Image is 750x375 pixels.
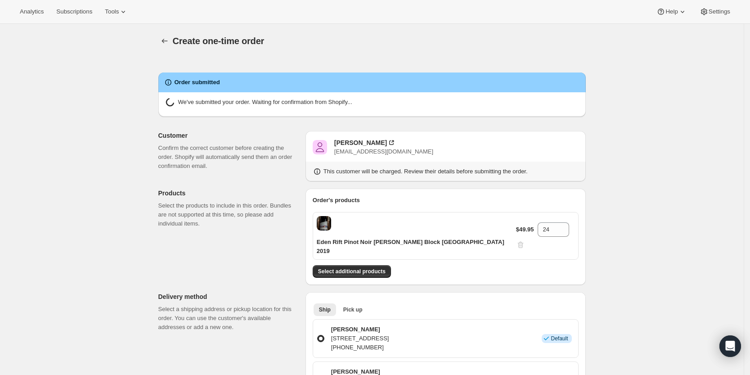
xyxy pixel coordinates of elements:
[178,98,352,109] p: We've submitted your order. Waiting for confirmation from Shopify...
[51,5,98,18] button: Subscriptions
[651,5,692,18] button: Help
[158,201,298,228] p: Select the products to include in this order. Bundles are not supported at this time, so please a...
[105,8,119,15] span: Tools
[20,8,44,15] span: Analytics
[318,268,386,275] span: Select additional products
[694,5,736,18] button: Settings
[158,144,298,171] p: Confirm the correct customer before creating the order. Shopify will automatically send them an o...
[158,189,298,198] p: Products
[331,334,389,343] p: [STREET_ADDRESS]
[319,306,331,313] span: Ship
[313,265,391,278] button: Select additional products
[551,335,568,342] span: Default
[343,306,363,313] span: Pick up
[158,305,298,332] p: Select a shipping address or pickup location for this order. You can use the customer's available...
[719,335,741,357] div: Open Intercom Messenger
[323,167,528,176] p: This customer will be charged. Review their details before submitting the order.
[56,8,92,15] span: Subscriptions
[158,131,298,140] p: Customer
[99,5,133,18] button: Tools
[331,343,389,352] p: [PHONE_NUMBER]
[516,225,534,234] p: $49.95
[14,5,49,18] button: Analytics
[313,197,360,203] span: Order's products
[331,325,389,334] p: [PERSON_NAME]
[317,216,331,230] span: Default Title
[173,36,265,46] span: Create one-time order
[665,8,678,15] span: Help
[334,148,433,155] span: [EMAIL_ADDRESS][DOMAIN_NAME]
[334,138,387,147] div: [PERSON_NAME]
[158,292,298,301] p: Delivery method
[313,140,327,154] span: Andrew Paterson
[175,78,220,87] h2: Order submitted
[709,8,730,15] span: Settings
[317,238,516,256] p: Eden Rift Pinot Noir [PERSON_NAME] Block [GEOGRAPHIC_DATA] 2019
